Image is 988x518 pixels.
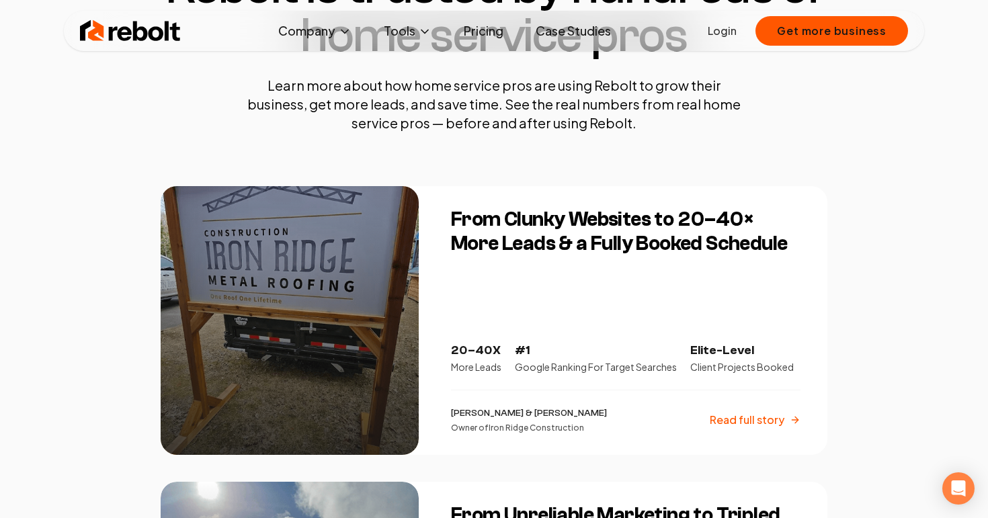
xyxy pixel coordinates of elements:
button: Get more business [755,16,908,46]
p: Learn more about how home service pros are using Rebolt to grow their business, get more leads, a... [239,76,749,132]
div: Open Intercom Messenger [942,472,975,505]
p: More Leads [451,360,501,374]
p: 20–40X [451,341,501,360]
a: Login [708,23,737,39]
p: Owner of Iron Ridge Construction [451,423,607,433]
img: Rebolt Logo [80,17,181,44]
a: From Clunky Websites to 20–40× More Leads & a Fully Booked ScheduleFrom Clunky Websites to 20–40×... [161,186,827,455]
a: Pricing [453,17,514,44]
h3: From Clunky Websites to 20–40× More Leads & a Fully Booked Schedule [451,208,800,256]
p: Read full story [710,412,784,428]
p: #1 [515,341,677,360]
a: Case Studies [525,17,622,44]
p: Client Projects Booked [690,360,794,374]
button: Tools [373,17,442,44]
p: Google Ranking For Target Searches [515,360,677,374]
button: Company [267,17,362,44]
p: Elite-Level [690,341,794,360]
p: [PERSON_NAME] & [PERSON_NAME] [451,406,607,420]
